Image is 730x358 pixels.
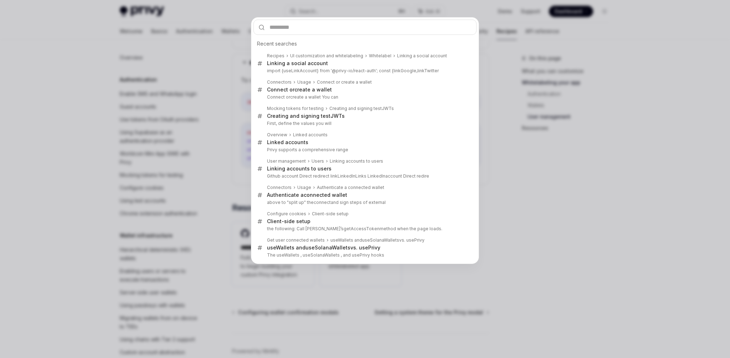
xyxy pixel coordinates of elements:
[267,132,287,138] div: Overview
[267,113,345,119] div: Creating and signing test s
[344,226,380,231] b: getAccessToken
[267,226,462,232] p: the following: Call [PERSON_NAME]’s method when the page loads.
[330,237,425,243] div: useWallets and vs. usePrivy
[293,132,328,137] b: Linked accounts
[267,86,294,93] b: Connect or
[267,106,324,111] div: Mocking tokens for testing
[312,211,349,217] div: Client-side setup
[267,86,332,93] div: create a wallet
[382,106,391,111] b: JWT
[355,173,385,179] b: Links LinkedIn
[267,94,290,100] b: Connect or
[267,173,462,179] p: Github account Direct redirect linkLinkedIn account Direct redire
[317,79,372,85] div: Connect or create a wallet
[267,139,308,145] b: Linked accounts
[330,158,383,164] div: Linking accounts to users
[314,200,331,205] b: connect
[290,53,363,59] div: UI customization and whitelabeling
[267,53,284,59] div: Recipes
[267,121,462,126] p: First, define the values you will
[330,113,342,119] b: JWT
[267,192,347,198] div: Authenticate a ed wallet
[397,53,447,59] div: Linking a social account
[267,218,310,225] div: Client-side setup
[312,158,324,164] div: Users
[329,106,394,111] div: Creating and signing test s
[267,211,306,217] div: Configure cookies
[362,237,399,243] b: useSolanaWallets
[267,244,380,251] div: useWallets and vs. usePrivy
[305,244,350,251] b: useSolanaWallets
[257,40,297,47] span: Recent searches
[267,237,325,243] div: Get user connected wallets
[267,252,462,258] p: The useWallets , useSolanaWallets , and usePrivy hooks
[267,185,292,190] div: Connectors
[297,79,311,85] div: Usage
[417,68,439,73] b: linkTwitter
[317,185,384,190] div: Authenticate a connected wallet
[369,53,391,59] div: Whitelabel
[267,68,462,74] p: import {useLinkAccount} from '@privy-io/react-auth'; const {linkGoogle,
[267,158,306,164] div: User management
[267,165,331,172] div: Linking accounts to users
[267,147,462,153] p: Privy supports a comprehensive range
[267,200,462,205] p: above to "split up" the and sign steps of external
[304,192,324,198] b: connect
[267,79,292,85] div: Connectors
[297,185,311,190] div: Usage
[267,60,328,67] div: Linking a social account
[267,94,462,100] p: create a wallet You can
